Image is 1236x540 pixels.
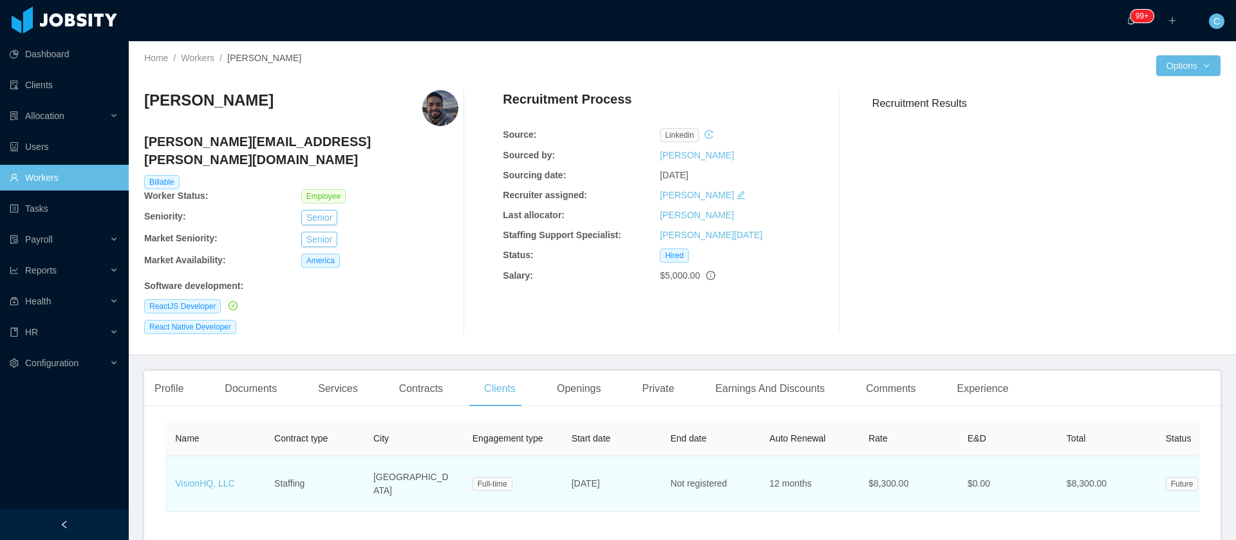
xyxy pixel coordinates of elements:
div: Experience [947,371,1019,407]
b: Worker Status: [144,191,208,201]
b: Sourcing date: [503,170,566,180]
b: Last allocator: [503,210,565,220]
span: C [1213,14,1220,29]
span: Auto Renewal [769,433,825,443]
i: icon: setting [10,358,19,368]
b: Software development : [144,281,243,291]
div: Openings [547,371,612,407]
i: icon: line-chart [10,266,19,275]
span: Status [1165,433,1191,443]
a: icon: userWorkers [10,165,118,191]
span: Full-time [473,477,512,491]
div: Services [308,371,368,407]
span: $5,000.00 [660,270,700,281]
img: 45b8b861-7dae-4bb2-ad6e-ffe348f77ea9_689225e56166f-400w.png [422,90,458,126]
b: Market Seniority: [144,233,218,243]
b: Staffing Support Specialist: [503,230,621,240]
a: icon: pie-chartDashboard [10,41,118,67]
span: Contract type [274,433,328,443]
b: Market Availability: [144,255,226,265]
div: Clients [474,371,526,407]
div: Private [632,371,685,407]
a: VisionHQ, LLC [175,478,234,489]
sup: 214 [1130,10,1154,23]
span: Not registered [670,478,727,489]
span: City [373,433,389,443]
i: icon: check-circle [229,301,238,310]
a: [PERSON_NAME] [660,210,734,220]
div: Contracts [389,371,453,407]
span: linkedin [660,128,699,142]
span: / [173,53,176,63]
a: icon: auditClients [10,72,118,98]
span: Future [1165,477,1198,491]
span: $0.00 [968,478,990,489]
i: icon: file-protect [10,235,19,244]
b: Source: [503,129,536,140]
td: $8,300.00 [1056,456,1156,512]
h4: [PERSON_NAME][EMAIL_ADDRESS][PERSON_NAME][DOMAIN_NAME] [144,133,458,169]
span: info-circle [706,271,715,280]
b: Status: [503,250,533,260]
span: Allocation [25,111,64,121]
div: Comments [856,371,926,407]
i: icon: edit [736,191,745,200]
span: America [301,254,340,268]
td: 12 months [759,456,858,512]
a: icon: robotUsers [10,134,118,160]
span: Health [25,296,51,306]
span: Engagement type [473,433,543,443]
span: Configuration [25,358,79,368]
span: Total [1067,433,1086,443]
span: Billable [144,175,180,189]
span: ReactJS Developer [144,299,221,313]
b: Salary: [503,270,533,281]
a: icon: profileTasks [10,196,118,221]
b: Sourced by: [503,150,555,160]
span: / [220,53,222,63]
span: [DATE] [571,478,599,489]
a: Home [144,53,168,63]
span: HR [25,327,38,337]
span: Start date [571,433,610,443]
span: E&D [968,433,986,443]
button: Senior [301,232,337,247]
a: [PERSON_NAME][DATE] [660,230,762,240]
span: React Native Developer [144,320,236,334]
a: icon: check-circle [226,301,238,311]
a: Workers [181,53,214,63]
span: [PERSON_NAME] [227,53,301,63]
span: Payroll [25,234,53,245]
span: [DATE] [660,170,688,180]
i: icon: plus [1168,16,1177,25]
i: icon: solution [10,111,19,120]
span: Name [175,433,199,443]
i: icon: book [10,328,19,337]
button: Senior [301,210,337,225]
i: icon: medicine-box [10,297,19,306]
b: Seniority: [144,211,186,221]
span: Staffing [274,478,304,489]
b: Recruiter assigned: [503,190,587,200]
span: End date [670,433,706,443]
span: Rate [868,433,888,443]
i: icon: history [704,130,713,139]
a: [PERSON_NAME] [660,190,734,200]
span: Employee [301,189,346,203]
i: icon: bell [1127,16,1136,25]
td: [GEOGRAPHIC_DATA] [363,456,462,512]
h3: Recruitment Results [872,95,1221,111]
h4: Recruitment Process [503,90,632,108]
div: Documents [214,371,287,407]
button: Optionsicon: down [1156,55,1221,76]
span: Reports [25,265,57,275]
div: Profile [144,371,194,407]
span: Hired [660,248,689,263]
h3: [PERSON_NAME] [144,90,274,111]
a: [PERSON_NAME] [660,150,734,160]
td: $8,300.00 [858,456,957,512]
div: Earnings And Discounts [705,371,835,407]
